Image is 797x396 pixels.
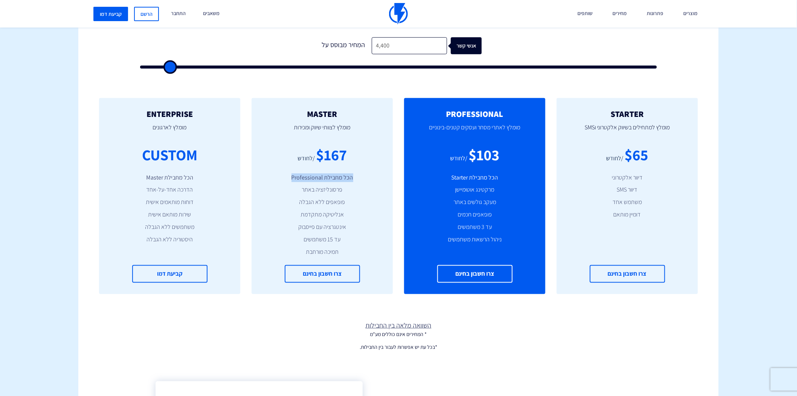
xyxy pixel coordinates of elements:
[110,186,229,194] li: הדרכה אחד-על-אחד
[455,37,486,54] div: אנשי קשר
[625,144,649,166] div: $65
[263,248,382,256] li: תמיכה מורחבת
[93,7,128,21] a: קביעת דמו
[590,265,665,283] a: צרו חשבון בחינם
[263,198,382,207] li: פופאפים ללא הגבלה
[132,265,208,283] a: קביעת דמו
[110,223,229,232] li: משתמשים ללא הגבלה
[263,223,382,232] li: אינטגרציה עם פייסבוק
[415,118,534,144] p: מומלץ לאתרי מסחר ועסקים קטנים-בינוניים
[263,173,382,182] li: הכל מחבילת Professional
[142,144,197,166] div: CUSTOM
[316,144,347,166] div: $167
[78,330,719,338] p: * המחירים אינם כוללים מע"מ
[285,265,360,283] a: צרו חשבון בחינם
[568,198,687,207] li: משתמש אחד
[415,198,534,207] li: מעקב גולשים באתר
[450,154,467,163] div: /לחודש
[415,223,534,232] li: עד 3 משתמשים
[415,173,534,182] li: הכל מחבילת Starter
[110,109,229,118] h2: ENTERPRISE
[469,144,499,166] div: $103
[415,109,534,118] h2: PROFESSIONAL
[437,265,513,283] a: צרו חשבון בחינם
[568,109,687,118] h2: STARTER
[78,344,719,351] p: *בכל עת יש אפשרות לעבור בין החבילות.
[568,173,687,182] li: דיוור אלקטרוני
[110,235,229,244] li: היסטוריה ללא הגבלה
[110,198,229,207] li: דוחות מותאמים אישית
[415,186,534,194] li: מרקטינג אוטומיישן
[78,321,719,330] a: השוואה מלאה בין החבילות
[263,109,382,118] h2: MASTER
[568,186,687,194] li: דיוור SMS
[568,210,687,219] li: דומיין מותאם
[110,173,229,182] li: הכל מחבילת Master
[415,210,534,219] li: פופאפים חכמים
[568,118,687,144] p: מומלץ למתחילים בשיווק אלקטרוני וSMS
[263,118,382,144] p: מומלץ לצוותי שיווק ומכירות
[263,210,382,219] li: אנליטיקה מתקדמת
[315,37,372,54] div: המחיר מבוסס על
[298,154,315,163] div: /לחודש
[606,154,624,163] div: /לחודש
[134,7,159,21] a: הרשם
[415,235,534,244] li: ניהול הרשאות משתמשים
[263,235,382,244] li: עד 15 משתמשים
[110,118,229,144] p: מומלץ לארגונים
[110,210,229,219] li: שירות מותאם אישית
[263,186,382,194] li: פרסונליזציה באתר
